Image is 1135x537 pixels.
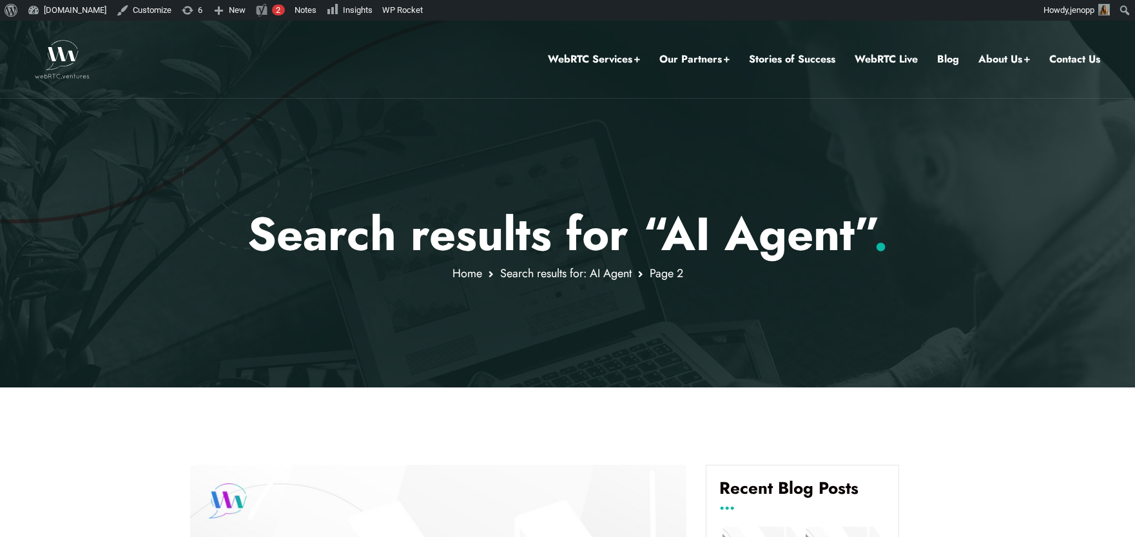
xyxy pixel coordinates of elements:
a: WebRTC Services [548,51,640,68]
a: Stories of Success [749,51,835,68]
a: About Us [978,51,1030,68]
p: Search results for “AI Agent” [190,206,945,262]
span: . [873,200,888,268]
a: WebRTC Live [855,51,918,68]
a: Our Partners [659,51,730,68]
a: Search results for: AI Agent [500,265,632,282]
a: Home [452,265,482,282]
h4: Recent Blog Posts [719,478,886,508]
a: Blog [937,51,959,68]
a: Contact Us [1049,51,1100,68]
span: Page 2 [650,265,683,282]
span: jenopp [1070,5,1094,15]
span: 2 [276,5,280,15]
img: WebRTC.ventures [35,40,90,79]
